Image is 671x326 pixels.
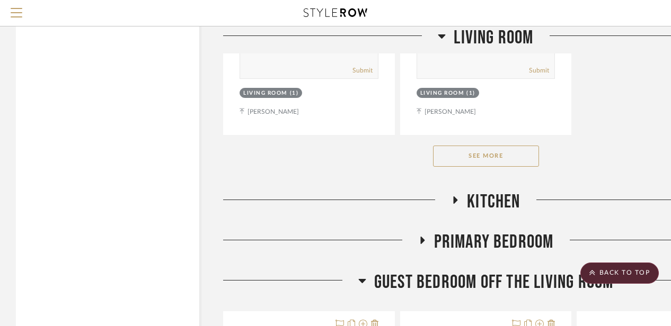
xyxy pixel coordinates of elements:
[374,271,614,294] span: Guest Bedroom off the Living Room
[433,146,539,167] button: See More
[290,89,299,97] div: (1)
[352,66,373,75] button: Submit
[434,231,554,253] span: Primary Bedroom
[420,89,464,97] div: Living Room
[466,89,475,97] div: (1)
[580,262,659,284] scroll-to-top-button: BACK TO TOP
[243,89,287,97] div: Living Room
[467,191,520,213] span: Kitchen
[454,26,533,49] span: Living Room
[529,66,549,75] button: Submit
